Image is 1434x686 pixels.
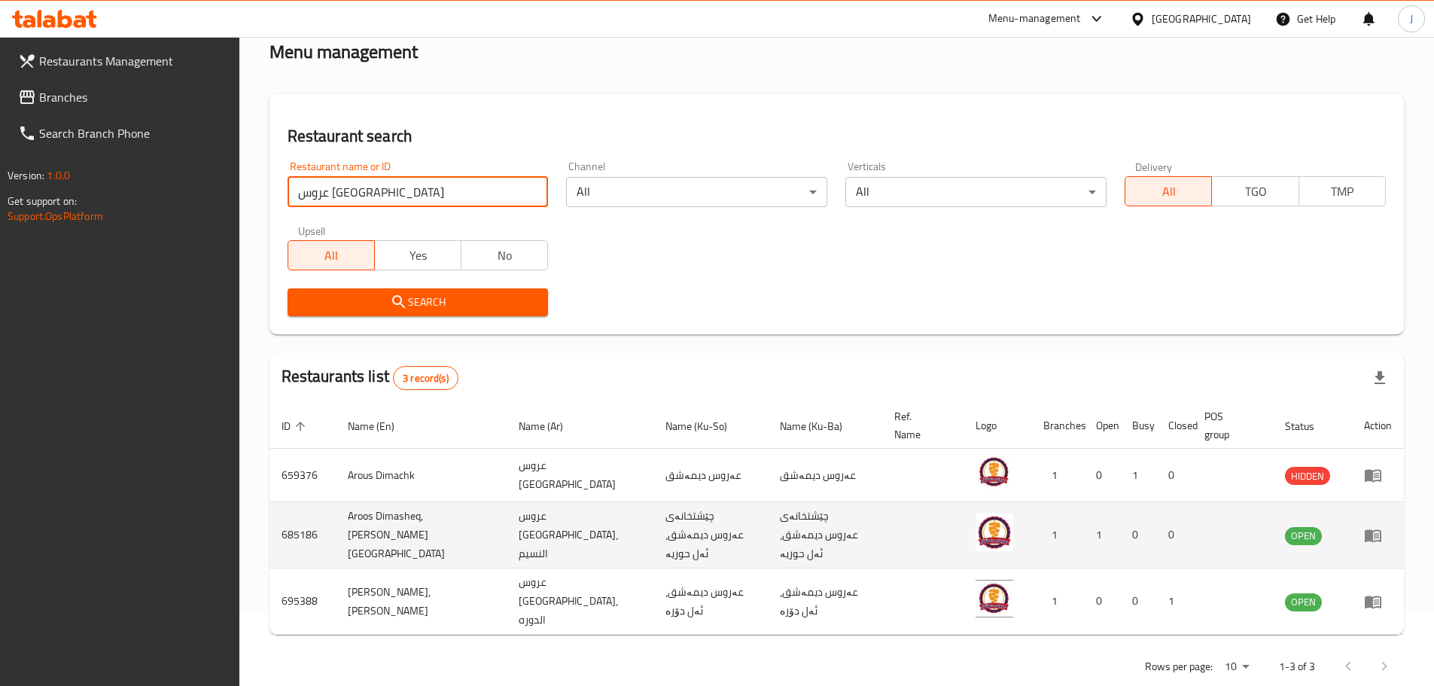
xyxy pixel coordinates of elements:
span: Name (Ar) [519,417,583,435]
th: Closed [1156,403,1192,449]
img: Arous Dimachk [976,453,1013,491]
button: Yes [374,240,461,270]
span: TMP [1305,181,1380,203]
span: 3 record(s) [394,371,458,386]
td: Aroos Dimasheq, [PERSON_NAME][GEOGRAPHIC_DATA] [336,502,507,569]
td: Arous Dimachk [336,449,507,502]
p: Rows per page: [1145,657,1213,676]
th: Action [1352,403,1404,449]
span: J [1410,11,1413,27]
td: 0 [1120,569,1156,635]
span: Branches [39,88,227,106]
span: Search Branch Phone [39,124,227,142]
span: Ref. Name [894,407,945,444]
span: TGO [1218,181,1292,203]
td: 1 [1031,449,1084,502]
td: 0 [1084,449,1120,502]
span: Get support on: [8,191,77,211]
td: 0 [1156,502,1192,569]
td: 1 [1084,502,1120,569]
label: Delivery [1135,161,1173,172]
button: TGO [1211,176,1299,206]
td: عەروس دیمەشق [653,449,768,502]
div: Menu [1364,593,1392,611]
label: Upsell [298,225,326,236]
td: عروس [GEOGRAPHIC_DATA]، الدوره [507,569,653,635]
th: Logo [964,403,1031,449]
span: ID [282,417,310,435]
p: 1-3 of 3 [1279,657,1315,676]
td: 1 [1031,569,1084,635]
td: 1 [1031,502,1084,569]
div: All [566,177,827,207]
span: Search [300,293,537,312]
button: Search [288,288,549,316]
button: All [1125,176,1212,206]
h2: Menu management [269,40,418,64]
span: Name (Ku-Ba) [780,417,862,435]
span: POS group [1204,407,1255,444]
td: 659376 [269,449,336,502]
span: Name (En) [348,417,414,435]
span: Yes [381,245,455,267]
td: 1 [1156,569,1192,635]
span: 1.0.0 [47,166,70,185]
span: Version: [8,166,44,185]
span: All [294,245,369,267]
div: All [845,177,1107,207]
div: [GEOGRAPHIC_DATA] [1152,11,1251,27]
td: 0 [1084,569,1120,635]
th: Busy [1120,403,1156,449]
h2: Restaurant search [288,125,1386,148]
div: Export file [1362,360,1398,396]
span: Restaurants Management [39,52,227,70]
button: No [461,240,548,270]
span: All [1131,181,1206,203]
table: enhanced table [269,403,1404,635]
td: عروس [GEOGRAPHIC_DATA]، النسيم [507,502,653,569]
span: HIDDEN [1285,468,1330,485]
td: چێشتخانەی عەروس دیمەشق، ئەل حوریە [768,502,882,569]
div: OPEN [1285,527,1322,545]
th: Branches [1031,403,1084,449]
td: 695388 [269,569,336,635]
td: 0 [1156,449,1192,502]
td: عەروس دیمەشق، ئەل دۆرە [768,569,882,635]
a: Search Branch Phone [6,115,239,151]
td: چێشتخانەی عەروس دیمەشق، ئەل حوریە [653,502,768,569]
div: OPEN [1285,593,1322,611]
span: Status [1285,417,1334,435]
td: [PERSON_NAME], [PERSON_NAME] [336,569,507,635]
div: Total records count [393,366,458,390]
input: Search for restaurant name or ID.. [288,177,549,207]
td: عەروس دیمەشق [768,449,882,502]
span: No [467,245,542,267]
th: Open [1084,403,1120,449]
button: TMP [1299,176,1386,206]
div: Rows per page: [1219,656,1255,678]
div: Menu-management [988,10,1081,28]
h2: Restaurants list [282,365,458,390]
span: Name (Ku-So) [665,417,747,435]
a: Branches [6,79,239,115]
td: عروس [GEOGRAPHIC_DATA] [507,449,653,502]
td: 685186 [269,502,336,569]
a: Support.OpsPlatform [8,206,103,226]
img: Aroos Dimasheq, Aldora [976,580,1013,617]
img: Aroos Dimasheq, Al Nasim City [976,514,1013,551]
td: 1 [1120,449,1156,502]
a: Restaurants Management [6,43,239,79]
span: OPEN [1285,527,1322,544]
td: 0 [1120,502,1156,569]
button: All [288,240,375,270]
div: Menu [1364,526,1392,544]
div: Menu [1364,466,1392,484]
span: OPEN [1285,593,1322,611]
td: عەروس دیمەشق، ئەل دۆرە [653,569,768,635]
